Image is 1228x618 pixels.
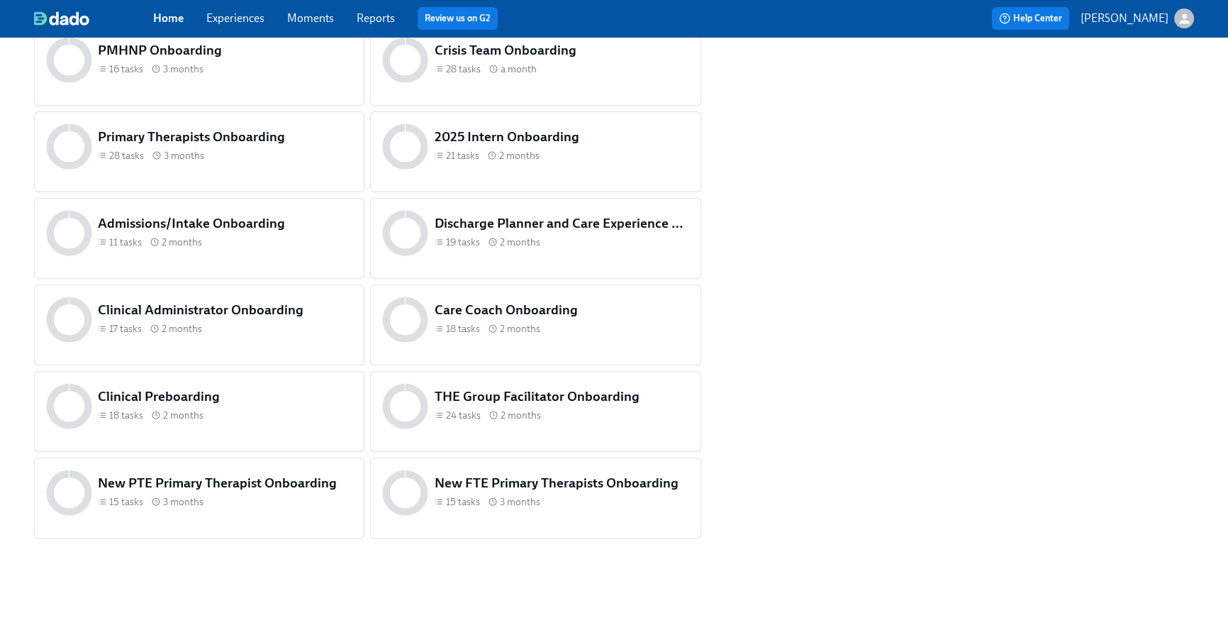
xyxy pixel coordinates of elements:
span: 24 tasks [446,409,481,422]
button: Help Center [992,7,1069,30]
a: Care Coach Onboarding18 tasks 2 months [370,285,700,365]
span: 28 tasks [109,149,144,162]
a: Admissions/Intake Onboarding11 tasks 2 months [34,198,364,279]
span: 2 months [500,236,540,249]
a: Experiences [206,11,264,25]
span: 15 tasks [109,495,143,509]
a: THE Group Facilitator Onboarding24 tasks 2 months [370,371,700,452]
span: 11 tasks [109,236,142,249]
a: New FTE Primary Therapists Onboarding15 tasks 3 months [370,458,700,539]
span: 2 months [162,322,202,336]
h5: New FTE Primary Therapists Onboarding [435,474,689,492]
span: 3 months [500,495,540,509]
a: Reports [357,11,395,25]
a: New PTE Primary Therapist Onboarding15 tasks 3 months [34,458,364,539]
a: Discharge Planner and Care Experience Compliance Onboarding19 tasks 2 months [370,198,700,279]
span: 2 months [500,322,540,336]
p: [PERSON_NAME] [1081,11,1168,26]
h5: Care Coach Onboarding [435,301,689,319]
span: 21 tasks [446,149,479,162]
a: Clinical Administrator Onboarding17 tasks 2 months [34,285,364,365]
span: 15 tasks [446,495,480,509]
h5: Clinical Preboarding [98,387,352,406]
span: 28 tasks [446,62,481,76]
span: 17 tasks [109,322,142,336]
span: a month [501,62,537,76]
a: Clinical Preboarding18 tasks 2 months [34,371,364,452]
a: Moments [287,11,334,25]
span: 2 months [162,236,202,249]
span: 16 tasks [109,62,143,76]
a: 2025 Intern Onboarding21 tasks 2 months [370,111,700,192]
a: Review us on G2 [425,11,491,26]
h5: New PTE Primary Therapist Onboarding [98,474,352,492]
h5: Crisis Team Onboarding [435,41,689,60]
h5: Clinical Administrator Onboarding [98,301,352,319]
button: [PERSON_NAME] [1081,9,1194,28]
h5: Admissions/Intake Onboarding [98,214,352,233]
h5: PMHNP Onboarding [98,41,352,60]
span: 19 tasks [446,236,480,249]
h5: 2025 Intern Onboarding [435,128,689,146]
a: Crisis Team Onboarding28 tasks a month [370,25,700,106]
span: 3 months [163,495,203,509]
h5: Discharge Planner and Care Experience Compliance Onboarding [435,214,689,233]
button: Review us on G2 [418,7,498,30]
span: 2 months [501,409,541,422]
span: 18 tasks [109,409,143,422]
h5: Primary Therapists Onboarding [98,128,352,146]
h5: THE Group Facilitator Onboarding [435,387,689,406]
a: Home [153,11,184,25]
img: dado [34,11,89,26]
span: Help Center [999,11,1062,26]
span: 2 months [499,149,540,162]
a: PMHNP Onboarding16 tasks 3 months [34,25,364,106]
span: 3 months [164,149,204,162]
span: 18 tasks [446,322,480,336]
a: Primary Therapists Onboarding28 tasks 3 months [34,111,364,192]
a: dado [34,11,153,26]
span: 3 months [163,62,203,76]
span: 2 months [163,409,203,422]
